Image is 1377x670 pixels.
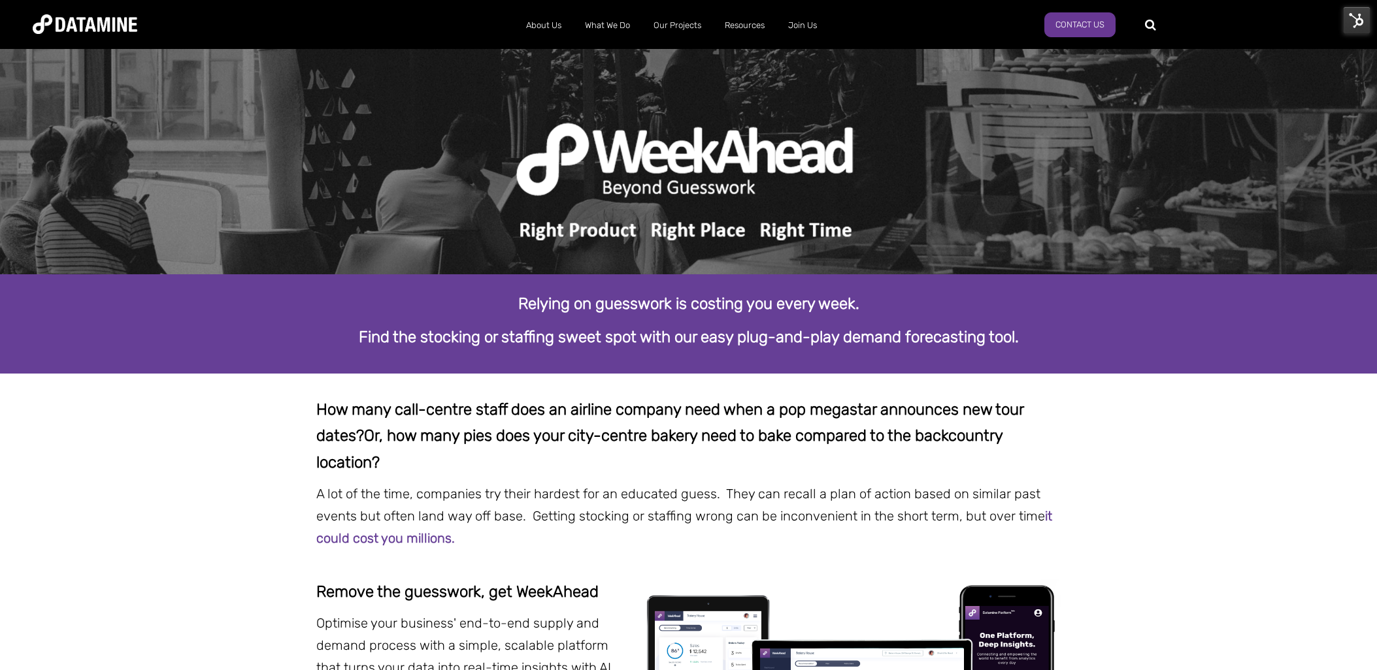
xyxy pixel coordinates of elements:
p: Remove the guesswork, get WeekAhead [316,579,616,605]
a: Resources [713,8,776,42]
strong: it could cost you millions. [316,508,1052,546]
span: Or, how many pies does your city-centre bakery need to bake compared to the backcountry location? [316,426,1003,471]
span: A lot of the time, companies try their hardest for an educated guess. They can recall a plan of a... [316,486,1052,546]
strong: Find the stocking or staffing sweet spot with our easy plug-and-play demand forecasting tool. [359,328,1019,346]
a: What We Do [573,8,642,42]
a: Contact Us [1044,12,1116,37]
a: Join Us [776,8,829,42]
a: About Us [514,8,573,42]
strong: Relying on guesswork is costing you every week. [518,295,859,313]
img: HubSpot Tools Menu Toggle [1343,7,1370,34]
img: Datamine [33,14,137,34]
a: Our Projects [642,8,713,42]
span: How many call-centre staff does an airline company need when a pop megastar announces new tour da... [316,400,1023,445]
